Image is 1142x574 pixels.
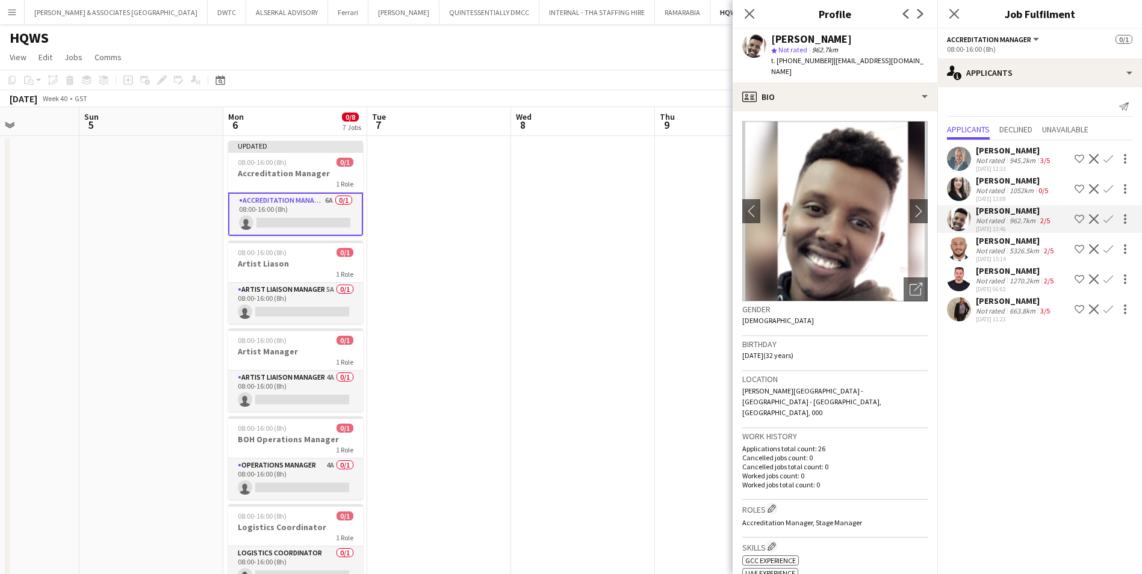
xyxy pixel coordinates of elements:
span: 08:00-16:00 (8h) [238,511,287,520]
span: 1 Role [336,179,353,188]
span: Accreditation Manager, Stage Manager [742,518,862,527]
div: Not rated [976,216,1007,225]
div: [DATE] 13:08 [976,195,1050,203]
h3: Location [742,374,928,384]
span: 1 Role [336,357,353,366]
app-job-card: 08:00-16:00 (8h)0/1Artist Liason1 RoleArtist Liaison Manager5A0/108:00-16:00 (8h) [228,241,363,324]
div: Not rated [976,276,1007,285]
app-card-role: Operations Manager4A0/108:00-16:00 (8h) [228,458,363,499]
span: [PERSON_NAME][GEOGRAPHIC_DATA] - [GEOGRAPHIC_DATA] - [GEOGRAPHIC_DATA], [GEOGRAPHIC_DATA], 000 [742,386,881,417]
app-job-card: 08:00-16:00 (8h)0/1BOH Operations Manager1 RoleOperations Manager4A0/108:00-16:00 (8h) [228,416,363,499]
h3: Logistics Coordinator [228,522,363,532]
p: Cancelled jobs count: 0 [742,453,928,462]
div: 7 Jobs [343,123,361,132]
span: GCC Experience [745,556,796,565]
span: t. [PHONE_NUMBER] [771,56,834,65]
p: Applications total count: 26 [742,444,928,453]
span: View [10,52,26,63]
h1: HQWS [10,29,49,47]
div: [DATE] 15:14 [976,255,1056,263]
div: 945.2km [1007,156,1038,165]
h3: Skills [742,540,928,553]
div: Not rated [976,306,1007,315]
span: 08:00-16:00 (8h) [238,158,287,167]
div: Not rated [976,246,1007,255]
span: 0/1 [337,336,353,345]
button: DWTC [208,1,246,24]
div: [PERSON_NAME] [976,235,1056,246]
div: 663.8km [1007,306,1038,315]
div: [DATE] 06:02 [976,285,1056,293]
span: 1 Role [336,270,353,279]
div: Updated [228,141,363,150]
button: Accreditation Manager [947,35,1041,44]
span: [DATE] (32 years) [742,351,793,360]
span: Unavailable [1042,125,1088,134]
div: Open photos pop-in [904,277,928,301]
span: 6 [226,118,244,132]
span: Jobs [64,52,82,63]
app-skills-label: 2/5 [1044,246,1054,255]
div: 962.7km [1007,216,1038,225]
span: Declined [999,125,1032,134]
p: Worked jobs total count: 0 [742,480,928,489]
span: 0/1 [337,158,353,167]
button: ALSERKAL ADVISORY [246,1,328,24]
h3: Work history [742,431,928,442]
div: 1052km [1007,186,1036,195]
button: HQWS [710,1,751,24]
h3: Profile [733,6,937,22]
span: 08:00-16:00 (8h) [238,424,287,433]
button: [PERSON_NAME] & ASSOCIATES [GEOGRAPHIC_DATA] [25,1,208,24]
span: Applicants [947,125,990,134]
h3: Birthday [742,339,928,350]
div: [PERSON_NAME] [976,295,1052,306]
span: 08:00-16:00 (8h) [238,336,287,345]
span: Accreditation Manager [947,35,1031,44]
div: [DATE] [10,93,37,105]
button: INTERNAL - THA STAFFING HIRE [539,1,655,24]
span: 9 [658,118,675,132]
app-skills-label: 0/5 [1038,186,1048,195]
span: 0/1 [1116,35,1132,44]
app-card-role: Artist Liaison Manager4A0/108:00-16:00 (8h) [228,371,363,412]
a: Edit [34,49,57,65]
span: Mon [228,111,244,122]
span: 1 Role [336,445,353,454]
div: Not rated [976,156,1007,165]
span: 0/1 [337,511,353,520]
span: Comms [95,52,122,63]
a: View [5,49,31,65]
span: 7 [370,118,386,132]
div: [PERSON_NAME] [976,145,1052,156]
h3: Artist Manager [228,346,363,357]
div: 08:00-16:00 (8h) [947,45,1132,54]
div: [PERSON_NAME] [976,205,1052,216]
span: Wed [516,111,532,122]
span: 0/1 [337,424,353,433]
button: QUINTESSENTIALLY DMCC [439,1,539,24]
div: [PERSON_NAME] [771,34,852,45]
h3: Job Fulfilment [937,6,1142,22]
span: Sun [84,111,99,122]
span: 0/1 [337,248,353,257]
span: | [EMAIL_ADDRESS][DOMAIN_NAME] [771,56,923,76]
app-card-role: Accreditation Manager6A0/108:00-16:00 (8h) [228,193,363,236]
p: Worked jobs count: 0 [742,471,928,480]
span: Edit [39,52,52,63]
app-skills-label: 2/5 [1040,216,1050,225]
app-card-role: Artist Liaison Manager5A0/108:00-16:00 (8h) [228,283,363,324]
div: [DATE] 13:46 [976,225,1052,233]
div: [PERSON_NAME] [976,265,1056,276]
app-job-card: Updated08:00-16:00 (8h)0/1Accreditation Manager1 RoleAccreditation Manager6A0/108:00-16:00 (8h) [228,141,363,236]
div: Not rated [976,186,1007,195]
button: Ferrari [328,1,368,24]
div: 08:00-16:00 (8h)0/1Artist Manager1 RoleArtist Liaison Manager4A0/108:00-16:00 (8h) [228,329,363,412]
div: [PERSON_NAME] [976,175,1050,186]
img: Crew avatar or photo [742,121,928,301]
span: 08:00-16:00 (8h) [238,248,287,257]
div: [DATE] 12:33 [976,165,1052,173]
span: 962.7km [810,45,840,54]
